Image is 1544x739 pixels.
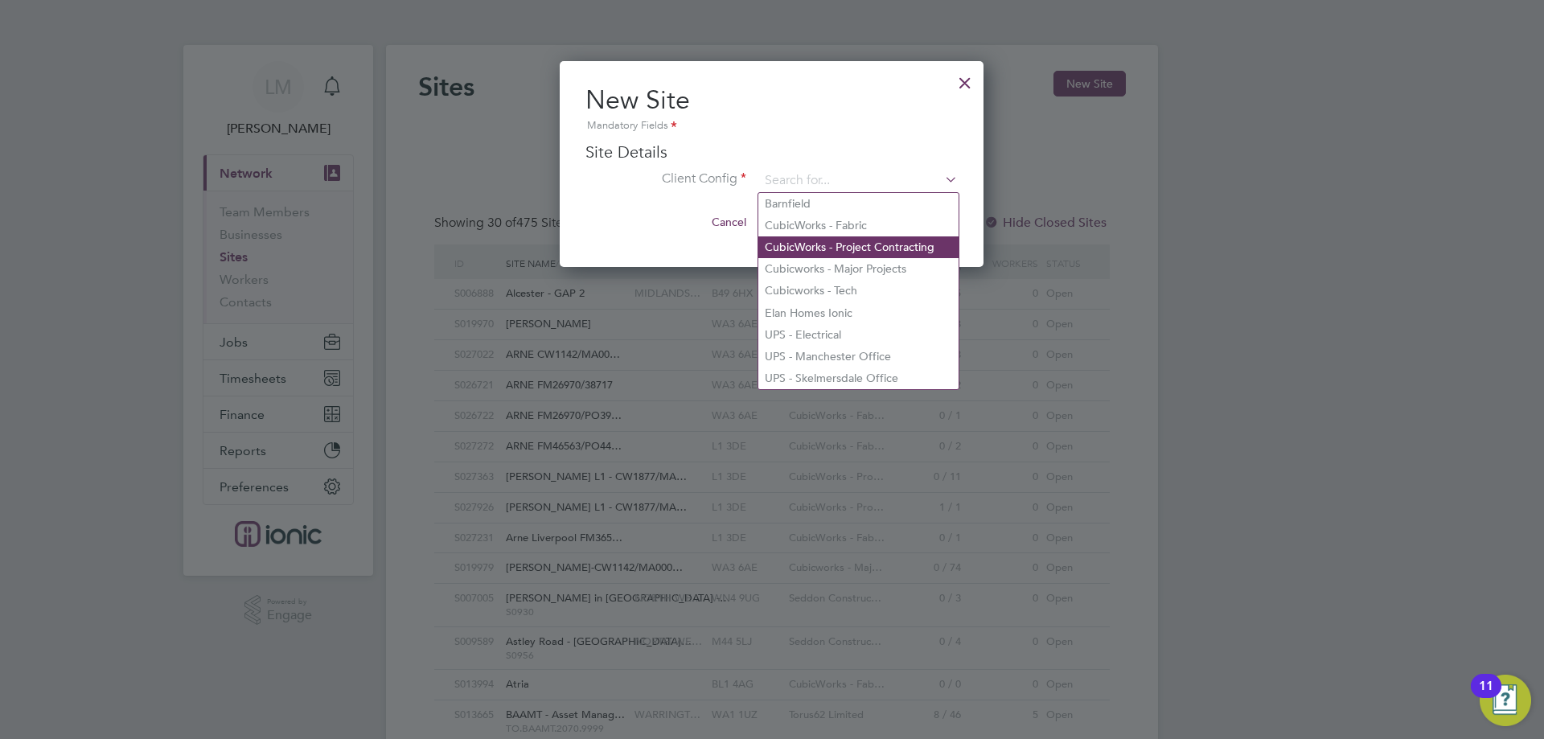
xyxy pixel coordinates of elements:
li: Cubicworks - Major Projects [758,258,959,280]
input: Search for... [759,169,958,193]
div: Mandatory Fields [585,117,958,135]
h2: New Site [585,84,958,135]
li: CubicWorks - Fabric [758,215,959,236]
h3: Site Details [585,142,958,162]
button: Cancel [699,209,759,235]
li: UPS - Manchester Office [758,346,959,367]
li: CubicWorks - Project Contracting [758,236,959,258]
li: Barnfield [758,193,959,215]
li: UPS - Skelmersdale Office [758,367,959,389]
button: Open Resource Center, 11 new notifications [1480,675,1531,726]
li: Cubicworks - Tech [758,280,959,302]
li: UPS - Electrical [758,324,959,346]
div: 11 [1479,686,1493,707]
li: Elan Homes Ionic [758,302,959,324]
label: Client Config [585,170,746,187]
